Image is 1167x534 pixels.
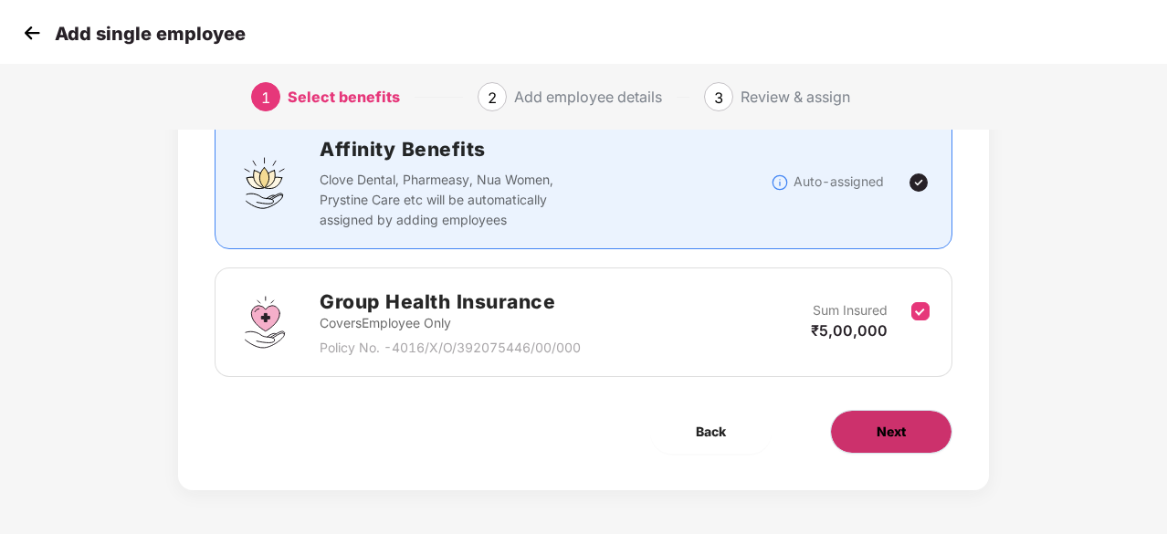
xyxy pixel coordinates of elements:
[320,313,581,333] p: Covers Employee Only
[320,338,581,358] p: Policy No. - 4016/X/O/392075446/00/000
[908,172,930,194] img: svg+xml;base64,PHN2ZyBpZD0iVGljay0yNHgyNCIgeG1sbnM9Imh0dHA6Ly93d3cudzMub3JnLzIwMDAvc3ZnIiB3aWR0aD...
[741,82,850,111] div: Review & assign
[650,410,772,454] button: Back
[877,422,906,442] span: Next
[830,410,952,454] button: Next
[794,172,884,192] p: Auto-assigned
[320,170,590,230] p: Clove Dental, Pharmeasy, Nua Women, Prystine Care etc will be automatically assigned by adding em...
[696,422,726,442] span: Back
[514,82,662,111] div: Add employee details
[771,173,789,192] img: svg+xml;base64,PHN2ZyBpZD0iSW5mb18tXzMyeDMyIiBkYXRhLW5hbWU9IkluZm8gLSAzMngzMiIgeG1sbnM9Imh0dHA6Ly...
[813,300,888,320] p: Sum Insured
[237,295,292,350] img: svg+xml;base64,PHN2ZyBpZD0iR3JvdXBfSGVhbHRoX0luc3VyYW5jZSIgZGF0YS1uYW1lPSJHcm91cCBIZWFsdGggSW5zdX...
[18,19,46,47] img: svg+xml;base64,PHN2ZyB4bWxucz0iaHR0cDovL3d3dy53My5vcmcvMjAwMC9zdmciIHdpZHRoPSIzMCIgaGVpZ2h0PSIzMC...
[320,287,581,317] h2: Group Health Insurance
[714,89,723,107] span: 3
[811,321,888,340] span: ₹5,00,000
[288,82,400,111] div: Select benefits
[237,155,292,210] img: svg+xml;base64,PHN2ZyBpZD0iQWZmaW5pdHlfQmVuZWZpdHMiIGRhdGEtbmFtZT0iQWZmaW5pdHkgQmVuZWZpdHMiIHhtbG...
[320,134,771,164] h2: Affinity Benefits
[488,89,497,107] span: 2
[261,89,270,107] span: 1
[55,23,246,45] p: Add single employee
